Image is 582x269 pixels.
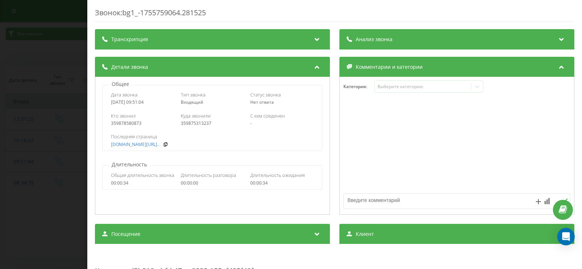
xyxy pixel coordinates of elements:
span: Входящий [181,99,203,105]
div: 00:00:34 [250,181,314,186]
div: 359878580873 [111,121,175,126]
h4: Категория : [343,84,374,89]
span: Анализ звонка [356,36,392,43]
div: - [250,121,314,126]
div: 00:00:00 [181,181,244,186]
div: [DATE] 09:51:04 [111,100,175,105]
span: Общая длительность звонка [111,172,174,178]
a: [DOMAIN_NAME][URL].. [111,142,159,147]
span: Длительность ожидания [250,172,305,178]
span: Статус звонка [250,91,281,98]
span: Последняя страница [111,133,157,140]
span: Нет ответа [250,99,274,105]
p: Общее [110,80,131,88]
span: Дата звонка [111,91,137,98]
span: Длительность разговора [181,172,236,178]
span: Детали звонка [111,63,148,71]
span: Кто звонил [111,112,136,119]
span: С кем соединен [250,112,285,119]
span: Клиент [356,230,374,238]
span: Тип звонка [181,91,206,98]
p: Длительность [110,161,149,168]
span: Куда звонили [181,112,211,119]
span: Комментарии и категории [356,63,423,71]
span: Посещение [111,230,140,238]
div: Выберите категорию [378,84,469,90]
div: Open Intercom Messenger [557,228,575,245]
span: Транскрипция [111,36,148,43]
div: 00:00:34 [111,181,175,186]
div: 359875313237 [181,121,244,126]
div: Звонок : bg1_-1755759064.281525 [95,8,574,22]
